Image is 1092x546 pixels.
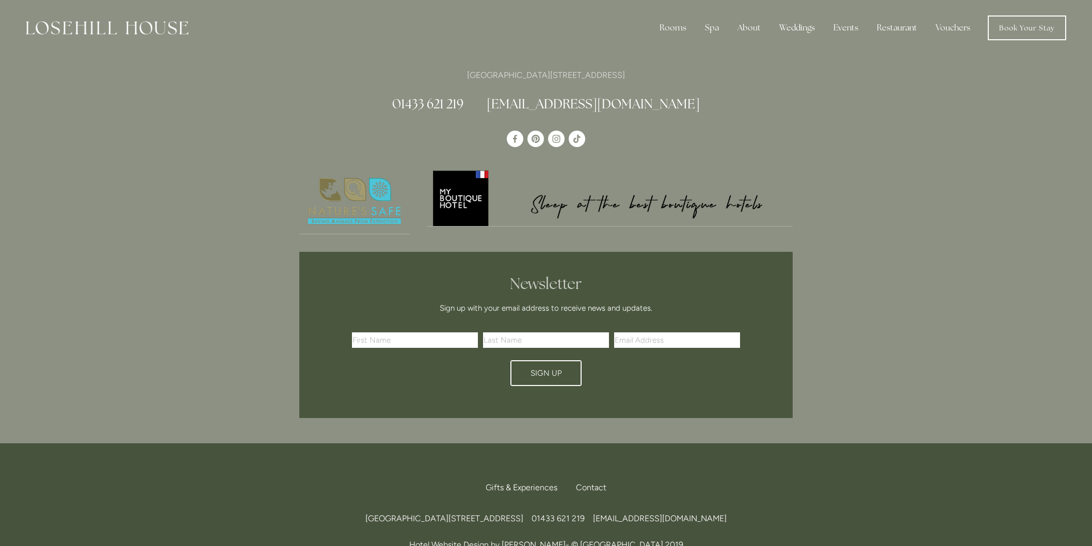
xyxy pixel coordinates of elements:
div: Contact [568,476,606,499]
a: Pinterest [527,131,544,147]
a: [EMAIL_ADDRESS][DOMAIN_NAME] [487,95,700,112]
div: Restaurant [869,18,925,38]
a: [EMAIL_ADDRESS][DOMAIN_NAME] [593,513,727,523]
p: [GEOGRAPHIC_DATA][STREET_ADDRESS] [299,68,793,82]
p: Sign up with your email address to receive news and updates. [356,302,736,314]
img: My Boutique Hotel - Logo [427,169,793,226]
span: Gifts & Experiences [486,483,557,492]
button: Sign Up [510,360,582,386]
input: Email Address [614,332,740,348]
div: Rooms [651,18,695,38]
span: [GEOGRAPHIC_DATA][STREET_ADDRESS] [365,513,523,523]
span: 01433 621 219 [532,513,585,523]
a: 01433 621 219 [392,95,463,112]
div: About [729,18,769,38]
input: Last Name [483,332,609,348]
div: Events [825,18,866,38]
a: Book Your Stay [988,15,1066,40]
a: Gifts & Experiences [486,476,566,499]
a: Instagram [548,131,565,147]
a: My Boutique Hotel - Logo [427,169,793,227]
div: Spa [697,18,727,38]
img: Losehill House [26,21,188,35]
a: Losehill House Hotel & Spa [507,131,523,147]
input: First Name [352,332,478,348]
img: Nature's Safe - Logo [299,169,410,234]
a: TikTok [569,131,585,147]
span: Sign Up [531,368,562,378]
div: Weddings [771,18,823,38]
a: Vouchers [927,18,978,38]
h2: Newsletter [356,275,736,293]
